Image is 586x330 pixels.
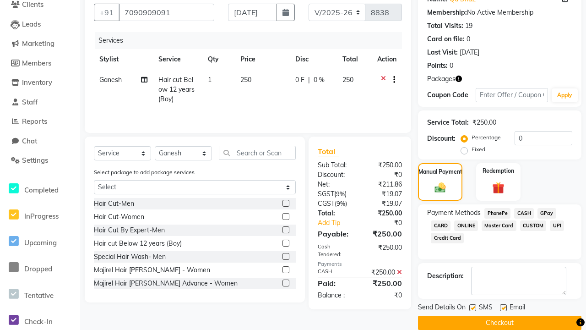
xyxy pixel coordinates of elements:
span: Reports [22,117,47,126]
a: Chat [2,136,78,147]
span: Settings [22,156,48,165]
a: Settings [2,155,78,166]
span: 9% [336,200,345,207]
th: Service [153,49,202,70]
div: Total: [311,209,360,218]
div: Payable: [311,228,360,239]
div: Net: [311,180,360,189]
div: Service Total: [427,118,469,127]
div: Hair cut Below 12 years (Boy) [94,239,182,248]
a: Inventory [2,77,78,88]
div: Payments [318,260,402,268]
span: Tentative [24,291,54,300]
div: Discount: [427,134,456,143]
span: GPay [537,208,556,219]
span: 250 [240,76,251,84]
span: SMS [479,302,493,314]
span: InProgress [24,212,59,220]
span: Check-In [24,317,53,326]
div: Discount: [311,170,360,180]
div: Majirel Hair [PERSON_NAME] Advance - Women [94,279,238,288]
span: Marketing [22,39,54,48]
span: Upcoming [24,238,57,247]
a: Members [2,58,78,69]
th: Qty [202,49,235,70]
span: 250 [342,76,353,84]
a: Marketing [2,38,78,49]
span: CUSTOM [520,220,547,231]
span: 0 % [314,75,325,85]
span: CASH [514,208,534,219]
div: Hair Cut-Women [94,212,144,222]
span: Completed [24,186,59,194]
img: _cash.svg [431,181,449,194]
div: ₹0 [360,291,409,300]
div: Balance : [311,291,360,300]
div: ₹250.00 [360,268,409,277]
span: UPI [550,220,564,231]
span: Send Details On [418,302,466,314]
input: Search or Scan [219,146,296,160]
span: 1 [208,76,212,84]
span: CGST [318,199,335,208]
div: Majirel Hair [PERSON_NAME] - Women [94,265,210,275]
button: Checkout [418,316,581,330]
div: ₹0 [368,218,409,228]
th: Total [337,49,372,70]
span: Packages [427,74,456,84]
div: No Active Membership [427,8,572,17]
span: Chat [22,137,37,145]
span: Staff [22,98,38,106]
div: Description: [427,271,464,281]
label: Redemption [483,167,514,175]
span: Credit Card [431,233,464,243]
button: Apply [552,88,578,102]
span: Total [318,147,339,156]
div: ₹250.00 [360,160,409,170]
div: ( ) [311,189,360,199]
div: 19 [465,21,472,31]
span: Inventory [22,78,52,87]
span: Leads [22,20,41,28]
div: Coupon Code [427,90,476,100]
input: Search by Name/Mobile/Email/Code [119,4,214,21]
div: 0 [467,34,470,44]
span: Dropped [24,264,52,273]
th: Price [235,49,290,70]
div: ₹211.86 [360,180,409,189]
div: ₹250.00 [360,228,409,239]
a: Staff [2,97,78,108]
label: Manual Payment [418,168,462,176]
div: ( ) [311,199,360,209]
input: Enter Offer / Coupon Code [476,88,548,102]
div: Membership: [427,8,467,17]
div: ₹250.00 [472,118,496,127]
div: CASH [311,268,360,277]
span: Hair cut Below 12 years (Boy) [158,76,195,103]
div: ₹19.07 [360,189,409,199]
div: Hair Cut-Men [94,199,134,209]
span: Email [510,302,525,314]
span: CARD [431,220,450,231]
span: ONLINE [454,220,478,231]
img: _gift.svg [488,181,508,195]
span: 0 F [295,75,304,85]
div: ₹250.00 [360,209,409,218]
span: | [308,75,310,85]
div: Hair Cut By Expert-Men [94,225,165,235]
div: Card on file: [427,34,465,44]
label: Select package to add package services [94,168,195,176]
span: Ganesh [99,76,122,84]
div: ₹19.07 [360,199,409,209]
div: [DATE] [460,48,479,57]
a: Reports [2,116,78,127]
div: ₹250.00 [360,278,409,289]
div: Points: [427,61,448,71]
div: Special Hair Wash- Men [94,252,166,262]
div: Services [95,32,409,49]
a: Add Tip [311,218,368,228]
div: Paid: [311,278,360,289]
div: ₹250.00 [360,243,409,258]
span: Members [22,59,51,67]
label: Fixed [472,145,485,154]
